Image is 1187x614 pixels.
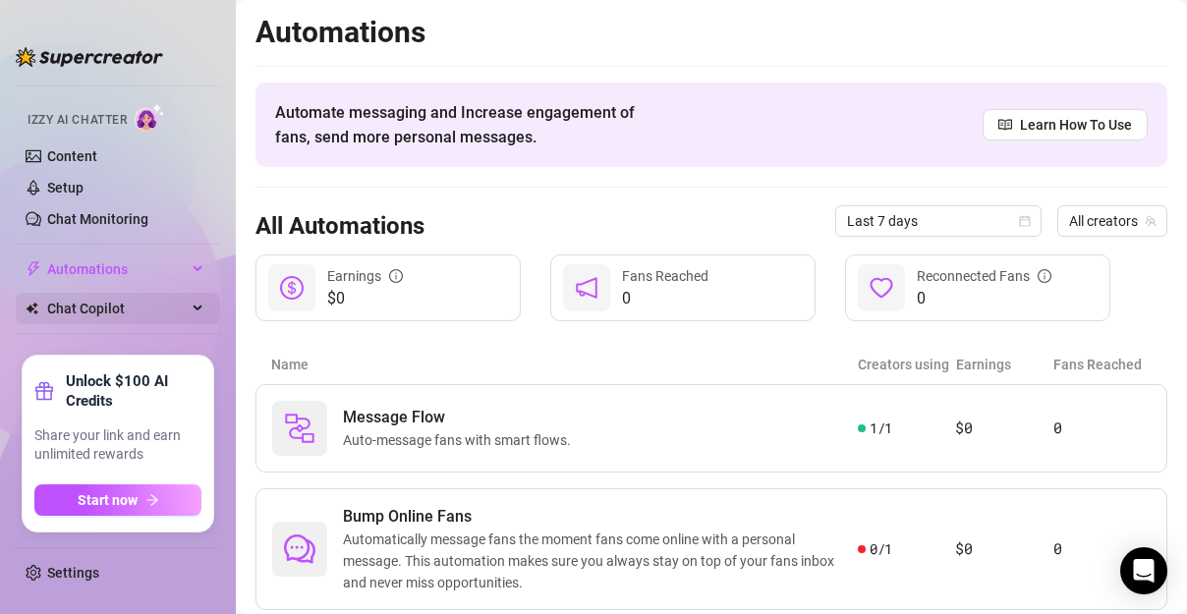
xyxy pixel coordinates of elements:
[34,381,54,401] span: gift
[998,118,1012,132] span: read
[145,493,159,507] span: arrow-right
[284,533,315,565] span: comment
[34,484,201,516] button: Start nowarrow-right
[34,426,201,465] span: Share your link and earn unlimited rewards
[284,413,315,444] img: svg%3e
[622,268,708,284] span: Fans Reached
[870,276,893,300] span: heart
[47,180,84,195] a: Setup
[343,505,858,529] span: Bump Online Fans
[1019,215,1031,227] span: calendar
[28,111,127,130] span: Izzy AI Chatter
[26,302,38,315] img: Chat Copilot
[1120,547,1167,594] div: Open Intercom Messenger
[1020,114,1132,136] span: Learn How To Use
[1145,215,1157,227] span: team
[870,418,892,439] span: 1 / 1
[847,206,1030,236] span: Last 7 days
[575,276,598,300] span: notification
[955,417,1052,440] article: $0
[858,354,956,375] article: Creators using
[271,354,858,375] article: Name
[870,538,892,560] span: 0 / 1
[956,354,1054,375] article: Earnings
[26,261,41,277] span: thunderbolt
[955,537,1052,561] article: $0
[343,529,858,593] span: Automatically message fans the moment fans come online with a personal message. This automation m...
[983,109,1148,140] a: Learn How To Use
[1053,417,1151,440] article: 0
[78,492,138,508] span: Start now
[1038,269,1051,283] span: info-circle
[135,103,165,132] img: AI Chatter
[1069,206,1156,236] span: All creators
[327,265,403,287] div: Earnings
[255,211,424,243] h3: All Automations
[16,47,163,67] img: logo-BBDzfeDw.svg
[917,287,1051,310] span: 0
[280,276,304,300] span: dollar
[343,429,579,451] span: Auto-message fans with smart flows.
[917,265,1051,287] div: Reconnected Fans
[47,293,187,324] span: Chat Copilot
[47,565,99,581] a: Settings
[47,211,148,227] a: Chat Monitoring
[66,371,201,411] strong: Unlock $100 AI Credits
[1053,354,1152,375] article: Fans Reached
[343,406,579,429] span: Message Flow
[389,269,403,283] span: info-circle
[255,14,1167,51] h2: Automations
[47,148,97,164] a: Content
[622,287,708,310] span: 0
[327,287,403,310] span: $0
[275,100,653,149] span: Automate messaging and Increase engagement of fans, send more personal messages.
[47,253,187,285] span: Automations
[1053,537,1151,561] article: 0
